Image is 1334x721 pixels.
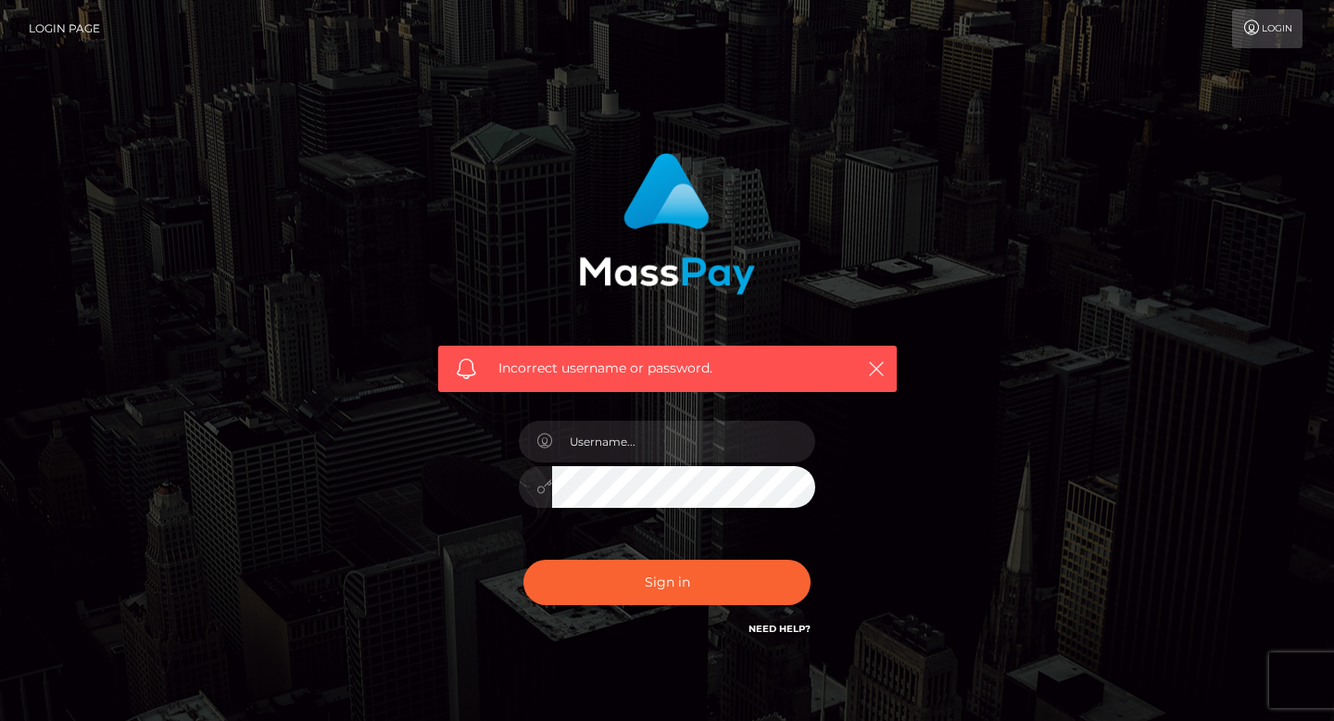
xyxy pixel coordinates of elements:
a: Login [1232,9,1303,48]
img: MassPay Login [579,153,755,295]
a: Login Page [29,9,100,48]
input: Username... [552,421,815,462]
button: Sign in [523,560,811,605]
span: Incorrect username or password. [498,359,837,378]
a: Need Help? [749,623,811,635]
